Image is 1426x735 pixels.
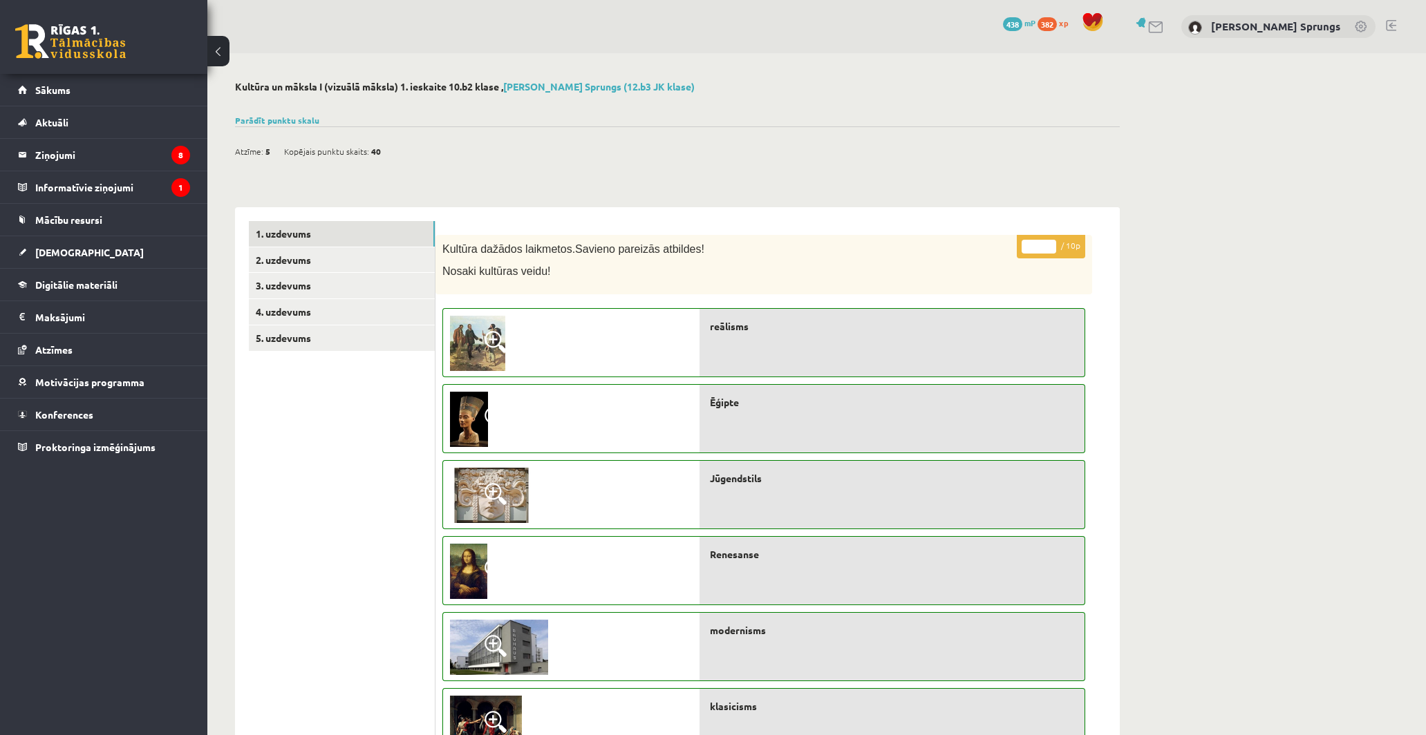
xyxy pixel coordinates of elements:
img: 10.jpg [450,620,548,675]
a: Aktuāli [18,106,190,138]
a: 4. uzdevums [249,299,435,325]
span: Konferences [35,408,93,421]
a: Maksājumi [18,301,190,333]
span: Renesanse [710,547,759,562]
span: Savieno pareizās atbildes! [575,243,704,255]
a: 438 mP [1003,17,1035,28]
legend: Ziņojumi [35,139,190,171]
img: 1.jpg [450,544,487,599]
span: Kultūra dažādos laikmetos. [442,243,575,255]
a: Ziņojumi8 [18,139,190,171]
i: 8 [171,146,190,164]
span: 40 [371,141,381,162]
a: Mācību resursi [18,204,190,236]
span: Digitālie materiāli [35,278,118,291]
a: [PERSON_NAME] Sprungs (12.b3 JK klase) [503,80,695,93]
span: Atzīme: [235,141,263,162]
a: [PERSON_NAME] Sprungs [1211,19,1340,33]
a: Konferences [18,399,190,430]
span: Ēģipte [710,395,739,410]
span: Kopējais punktu skaits: [284,141,369,162]
a: Proktoringa izmēģinājums [18,431,190,463]
a: 5. uzdevums [249,325,435,351]
span: Jūgendstils [710,471,762,486]
a: 382 xp [1038,17,1075,28]
span: [DEMOGRAPHIC_DATA] [35,246,144,258]
a: Digitālie materiāli [18,269,190,300]
a: Sākums [18,74,190,106]
span: modernisms [710,623,766,638]
span: Sākums [35,84,71,96]
span: Nosaki kultūras veidu! [442,265,551,277]
legend: Informatīvie ziņojumi [35,171,190,203]
a: Rīgas 1. Tālmācības vidusskola [15,24,126,59]
a: 1. uzdevums [249,221,435,247]
span: xp [1059,17,1068,28]
span: Atzīmes [35,343,73,356]
a: 3. uzdevums [249,273,435,298]
span: Motivācijas programma [35,376,144,388]
img: 4.jpg [450,392,488,447]
span: reālisms [710,319,749,334]
img: 9.jpg [450,468,533,523]
p: / 10p [1017,234,1085,258]
span: klasicisms [710,699,757,714]
a: 2. uzdevums [249,247,435,273]
span: Mācību resursi [35,213,102,226]
a: Informatīvie ziņojumi1 [18,171,190,203]
a: [DEMOGRAPHIC_DATA] [18,236,190,268]
a: Parādīt punktu skalu [235,115,319,126]
span: 5 [265,141,270,162]
h2: Kultūra un māksla I (vizuālā māksla) 1. ieskaite 10.b2 klase , [235,81,1120,93]
a: Motivācijas programma [18,366,190,398]
span: mP [1024,17,1035,28]
span: Proktoringa izmēģinājums [35,441,156,453]
img: Didzis Daniels Sprungs [1188,21,1202,35]
legend: Maksājumi [35,301,190,333]
span: Aktuāli [35,116,68,128]
img: 8.png [450,316,505,371]
a: Atzīmes [18,334,190,365]
span: 438 [1003,17,1022,31]
span: 382 [1038,17,1057,31]
i: 1 [171,178,190,197]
